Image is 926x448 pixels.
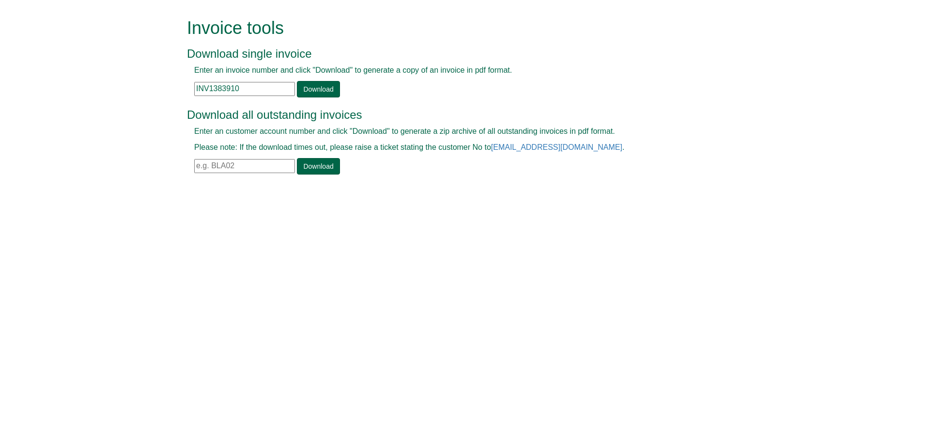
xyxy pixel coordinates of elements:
a: Download [297,158,340,175]
p: Enter an invoice number and click "Download" to generate a copy of an invoice in pdf format. [194,65,710,76]
input: e.g. INV1234 [194,82,295,96]
h3: Download single invoice [187,48,717,60]
h1: Invoice tools [187,18,717,38]
p: Enter an customer account number and click "Download" to generate a zip archive of all outstandin... [194,126,710,137]
a: Download [297,81,340,97]
h3: Download all outstanding invoices [187,109,717,121]
p: Please note: If the download times out, please raise a ticket stating the customer No to . [194,142,710,153]
input: e.g. BLA02 [194,159,295,173]
a: [EMAIL_ADDRESS][DOMAIN_NAME] [491,143,622,151]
